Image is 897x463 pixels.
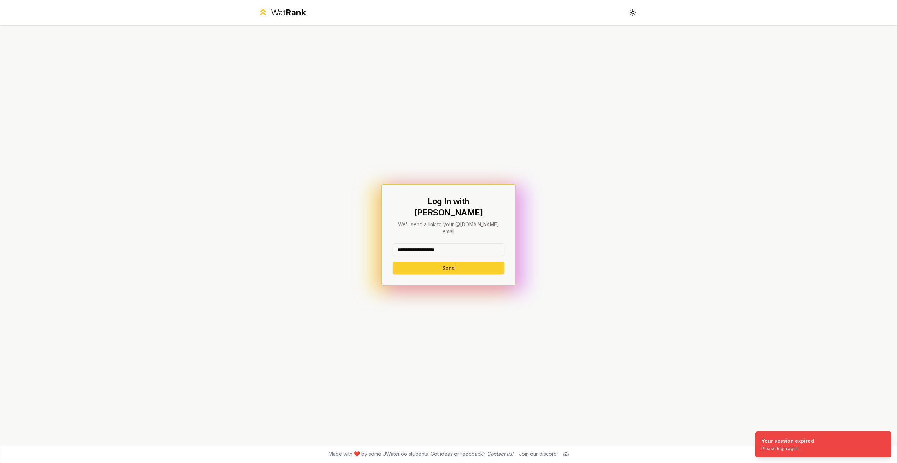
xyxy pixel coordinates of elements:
div: Your session expired [761,437,814,444]
div: Wat [271,7,306,18]
span: Made with ❤️ by some UWaterloo students. Got ideas or feedback? [329,450,513,457]
p: We'll send a link to your @[DOMAIN_NAME] email [393,221,504,235]
a: WatRank [258,7,306,18]
button: Send [393,262,504,274]
div: Please login again. [761,446,814,451]
div: Join our discord! [519,450,558,457]
span: Rank [286,7,306,18]
h1: Log In with [PERSON_NAME] [393,196,504,218]
a: Contact us! [487,451,513,457]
